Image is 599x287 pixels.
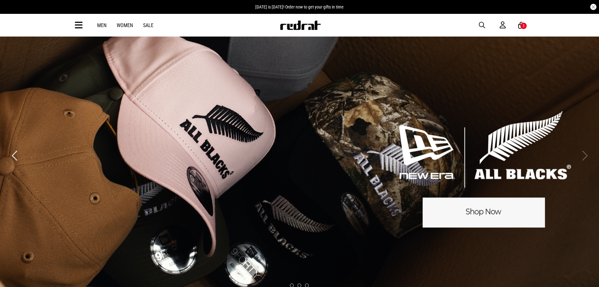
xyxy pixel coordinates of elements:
[10,149,19,163] button: Previous slide
[518,22,524,29] a: 3
[523,24,524,28] div: 3
[280,20,321,30] img: Redrat logo
[143,22,153,28] a: Sale
[97,22,107,28] a: Men
[580,149,589,163] button: Next slide
[117,22,133,28] a: Women
[255,4,344,9] span: [DATE] is [DATE]! Order now to get your gifts in time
